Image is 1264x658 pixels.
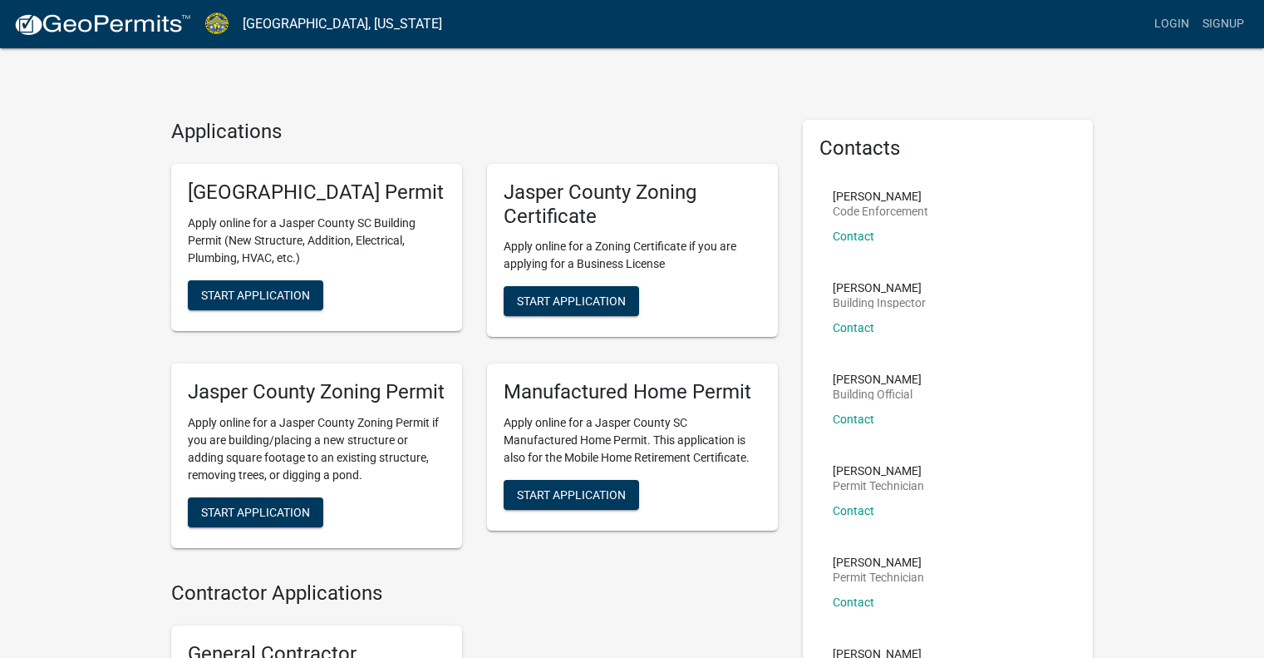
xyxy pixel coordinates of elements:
a: Login [1148,8,1196,40]
img: Jasper County, South Carolina [204,12,229,35]
p: [PERSON_NAME] [833,557,924,568]
h5: Jasper County Zoning Certificate [504,181,761,229]
a: Signup [1196,8,1251,40]
h5: Contacts [819,136,1077,161]
a: Contact [833,504,874,517]
p: Permit Technician [833,571,924,583]
button: Start Application [504,480,639,510]
p: [PERSON_NAME] [833,465,924,477]
button: Start Application [504,286,639,316]
p: [PERSON_NAME] [833,282,926,294]
p: Building Inspector [833,297,926,309]
p: Building Official [833,388,922,400]
span: Start Application [201,288,310,301]
span: Start Application [517,294,626,308]
button: Start Application [188,280,323,310]
p: Apply online for a Jasper County Zoning Permit if you are building/placing a new structure or add... [188,414,445,484]
h4: Applications [171,120,778,144]
p: Code Enforcement [833,205,928,217]
p: [PERSON_NAME] [833,374,922,385]
p: Apply online for a Jasper County SC Building Permit (New Structure, Addition, Electrical, Plumbin... [188,215,445,267]
a: Contact [833,596,874,609]
h5: [GEOGRAPHIC_DATA] Permit [188,181,445,205]
a: Contact [833,413,874,426]
p: Apply online for a Zoning Certificate if you are applying for a Business License [504,238,761,273]
span: Start Application [517,488,626,502]
h5: Jasper County Zoning Permit [188,380,445,404]
p: [PERSON_NAME] [833,190,928,202]
h5: Manufactured Home Permit [504,380,761,404]
a: Contact [833,230,874,243]
a: Contact [833,321,874,334]
p: Apply online for a Jasper County SC Manufactured Home Permit. This application is also for the Mo... [504,414,761,467]
p: Permit Technician [833,480,924,492]
wm-workflow-list-section: Applications [171,120,778,562]
h4: Contractor Applications [171,581,778,606]
span: Start Application [201,506,310,519]
button: Start Application [188,497,323,527]
a: [GEOGRAPHIC_DATA], [US_STATE] [243,10,442,38]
